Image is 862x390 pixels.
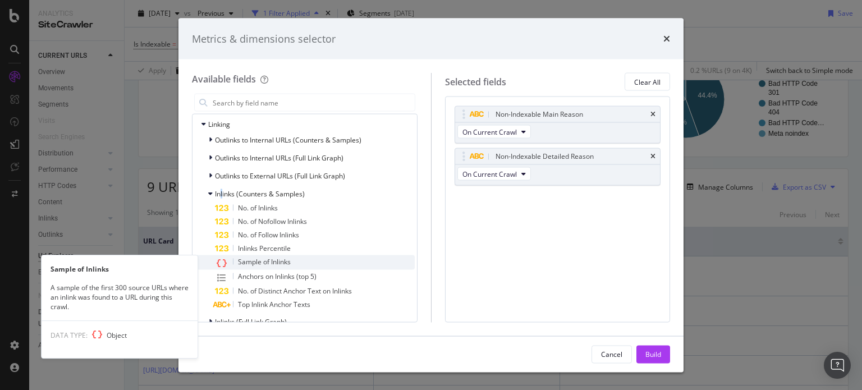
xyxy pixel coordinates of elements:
div: Open Intercom Messenger [824,352,851,379]
div: Metrics & dimensions selector [192,31,336,46]
span: On Current Crawl [462,127,517,136]
div: Cancel [601,349,622,359]
span: Inlinks (Counters & Samples) [215,189,305,198]
span: Top Inlink Anchor Texts [238,300,310,309]
span: Sample of Inlinks [238,257,291,267]
div: Non-Indexable Main Reason [496,109,583,120]
div: times [650,111,655,118]
div: A sample of the first 300 source URLs where an inlink was found to a URL during this crawl. [42,283,198,311]
div: times [663,31,670,46]
span: Linking [208,119,230,129]
button: Clear All [625,73,670,91]
span: On Current Crawl [462,169,517,178]
span: Anchors on Inlinks (top 5) [238,272,317,281]
span: No. of Distinct Anchor Text on Inlinks [238,286,352,296]
span: No. of Inlinks [238,203,278,213]
div: Clear All [634,77,661,86]
div: Sample of Inlinks [42,264,198,274]
div: Non-Indexable Main ReasontimesOn Current Crawl [455,106,661,144]
span: No. of Nofollow Inlinks [238,217,307,226]
span: Outlinks to Internal URLs (Counters & Samples) [215,135,361,144]
div: times [650,153,655,160]
input: Search by field name [212,94,415,111]
span: Outlinks to External URLs (Full Link Graph) [215,171,345,180]
span: Inlinks (Full Link Graph) [215,316,287,326]
button: On Current Crawl [457,167,531,181]
button: Cancel [592,345,632,363]
button: On Current Crawl [457,125,531,139]
span: Outlinks to Internal URLs (Full Link Graph) [215,153,343,162]
div: Build [645,349,661,359]
span: No. of Follow Inlinks [238,230,299,240]
div: Selected fields [445,75,506,88]
div: Non-Indexable Detailed Reason [496,151,594,162]
div: Available fields [192,73,256,85]
div: modal [178,18,684,372]
div: Non-Indexable Detailed ReasontimesOn Current Crawl [455,148,661,186]
button: Build [636,345,670,363]
span: Inlinks Percentile [238,244,291,253]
